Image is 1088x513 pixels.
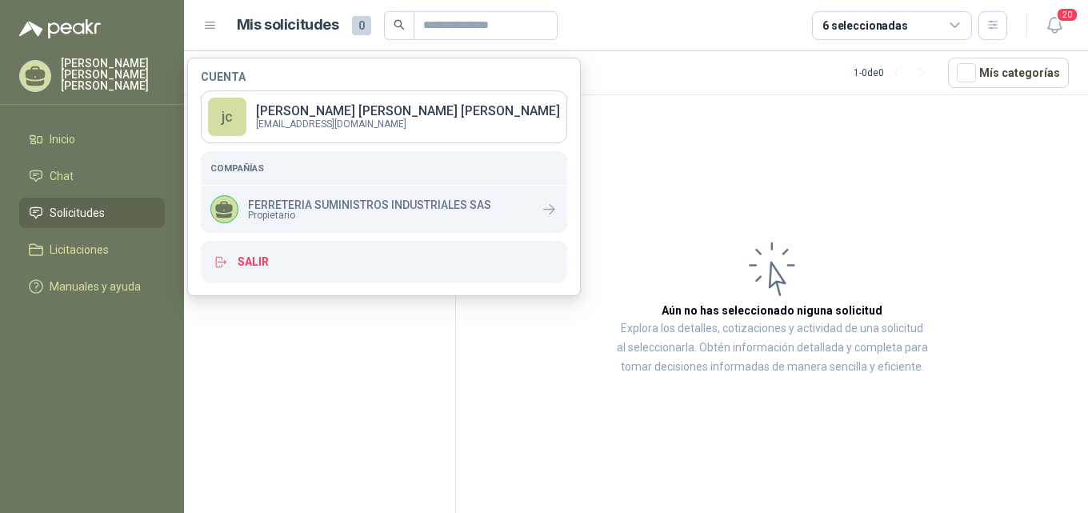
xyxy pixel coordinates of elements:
p: [PERSON_NAME] [PERSON_NAME] [PERSON_NAME] [256,105,560,118]
button: Salir [201,241,567,283]
h3: Aún no has seleccionado niguna solicitud [662,302,882,319]
span: Licitaciones [50,241,109,259]
p: Explora los detalles, cotizaciones y actividad de una solicitud al seleccionarla. Obtén informaci... [616,319,928,377]
button: 20 [1040,11,1069,40]
a: Manuales y ayuda [19,271,165,302]
span: 20 [1056,7,1078,22]
h4: Cuenta [201,71,567,82]
p: [EMAIL_ADDRESS][DOMAIN_NAME] [256,119,560,129]
span: Manuales y ayuda [50,278,141,295]
div: 1 - 0 de 0 [854,60,935,86]
a: Inicio [19,124,165,154]
p: [PERSON_NAME] [PERSON_NAME] [PERSON_NAME] [61,58,165,91]
span: Propietario [248,210,491,220]
span: Solicitudes [50,204,105,222]
button: Mís categorías [948,58,1069,88]
a: FERRETERIA SUMINISTROS INDUSTRIALES SASPropietario [201,186,567,233]
h5: Compañías [210,161,558,175]
p: FERRETERIA SUMINISTROS INDUSTRIALES SAS [248,199,491,210]
span: 0 [352,16,371,35]
a: Solicitudes [19,198,165,228]
a: jc[PERSON_NAME] [PERSON_NAME] [PERSON_NAME][EMAIL_ADDRESS][DOMAIN_NAME] [201,90,567,143]
a: Licitaciones [19,234,165,265]
div: jc [208,98,246,136]
span: Inicio [50,130,75,148]
span: search [394,19,405,30]
img: Logo peakr [19,19,101,38]
span: Chat [50,167,74,185]
h1: Mis solicitudes [237,14,339,37]
a: Chat [19,161,165,191]
div: 6 seleccionadas [822,17,908,34]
